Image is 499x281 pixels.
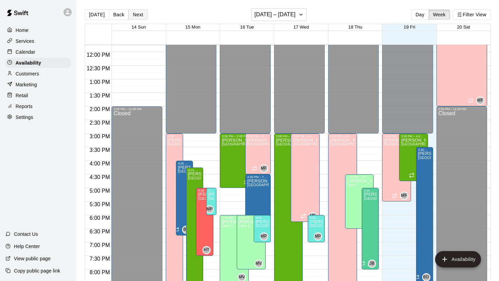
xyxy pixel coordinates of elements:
span: 1:00 PM [88,79,112,85]
div: 6:00 PM – 8:00 PM [239,216,264,219]
a: Calendar [5,47,71,57]
span: Recurring availability [392,193,397,198]
span: 3:00 PM [88,134,112,139]
span: 2:00 PM [88,106,112,112]
span: 7:00 PM [88,242,112,248]
span: [GEOGRAPHIC_DATA], Agility Space [222,142,282,146]
span: 3:30 PM [88,147,112,153]
p: Home [16,27,29,34]
div: Retail [5,90,71,101]
span: 2:30 PM [88,120,112,126]
p: Services [16,38,34,45]
span: Recurring availability [468,98,474,103]
span: MF [401,192,407,199]
div: 3:00 PM – 5:30 PM [384,135,409,138]
span: Recurring availability [409,173,414,178]
button: Week [429,10,450,20]
div: 3:30 PM – 8:30 PM [418,148,431,152]
span: [GEOGRAPHIC_DATA] [330,142,368,146]
div: 4:30 PM – 7:00 PM [247,175,269,179]
span: 15 Mon [185,24,200,30]
div: 3:00 PM – 4:30 PM: Available [245,134,271,174]
button: 20 Sat [457,24,470,30]
p: Availability [16,59,41,66]
span: MP [261,233,267,240]
span: [GEOGRAPHIC_DATA] [256,224,293,228]
span: 17 Wed [293,24,309,30]
div: 5:00 PM – 6:00 PM: Available [206,188,216,215]
span: JB [370,260,375,267]
a: Services [5,36,71,46]
h6: [DATE] – [DATE] [254,10,296,19]
span: 4:00 PM [88,161,112,166]
span: Lane 1 [239,224,250,228]
div: 6:00 PM – 8:30 PM [222,216,247,219]
span: [GEOGRAPHIC_DATA] [168,142,205,146]
p: Settings [16,114,33,121]
div: Mike Petrella [314,232,322,241]
div: 6:00 PM – 7:00 PM: Available [308,215,325,242]
span: HT [204,247,210,253]
span: 6:00 PM [88,215,112,221]
span: 5:30 PM [88,201,112,207]
div: 6:00 PM – 7:00 PM [310,216,323,219]
div: 3:00 PM – 4:45 PM [401,135,426,138]
div: 5:00 PM – 6:00 PM [208,189,214,192]
div: 3:00 PM – 5:30 PM: Available [382,134,411,201]
span: 6:30 PM [88,229,112,234]
div: Mike Petrella [206,205,214,213]
span: 4:30 PM [88,174,112,180]
span: MF [261,165,267,172]
span: [GEOGRAPHIC_DATA], Agility Space [276,142,337,146]
div: Bryce Dahnert [182,226,190,234]
p: Copy public page link [14,267,60,274]
div: Joseph Bauserman [368,260,376,268]
div: 3:00 PM – 6:15 PM [293,135,318,138]
span: [GEOGRAPHIC_DATA], Agility Space [418,156,479,160]
span: Recurring availability [174,227,179,232]
button: 16 Tue [240,24,254,30]
div: 6:00 PM – 8:00 PM: Available [237,215,266,269]
span: MF [477,97,483,104]
button: 14 Sun [131,24,146,30]
span: MP [207,206,213,213]
div: 3:00 PM – 4:30 PM [247,135,269,138]
span: Recurring availability [414,275,420,280]
span: [GEOGRAPHIC_DATA] [208,197,246,200]
div: 3:00 PM – 4:45 PM: Available [399,134,428,181]
button: Filter View [453,10,491,20]
span: Lane 1 [347,183,358,187]
span: [GEOGRAPHIC_DATA], Agility Space [247,183,308,187]
button: 18 Thu [348,24,362,30]
button: [DATE] – [DATE] [251,8,307,21]
span: BD [183,226,189,233]
p: Help Center [14,243,40,250]
div: 3:00 PM – 6:15 PM: Available [291,134,320,222]
span: [GEOGRAPHIC_DATA], Agility Space [364,197,424,200]
div: 4:00 PM – 6:45 PM: Available [176,161,193,235]
a: Settings [5,112,71,122]
a: Availability [5,58,71,68]
span: BD [423,274,429,281]
a: Reports [5,101,71,111]
div: 2:00 PM – 11:59 PM [113,107,160,111]
div: 4:30 PM – 7:00 PM: Available [245,174,271,242]
div: Matt Field [400,192,408,200]
p: Customers [16,70,39,77]
div: 5:00 PM – 7:30 PM: Available [196,188,213,256]
span: 5:00 PM [88,188,112,194]
p: Reports [16,103,33,110]
span: Recurring availability [360,261,365,266]
p: Marketing [16,81,37,88]
span: 12:00 PM [85,52,111,58]
span: 19 Fri [404,24,415,30]
div: 2:00 PM – 11:59 PM [439,107,485,111]
p: Calendar [16,49,35,55]
div: 3:00 PM – 9:00 PM [168,135,181,138]
span: MP [315,233,321,240]
div: Maia Valenti [255,260,263,268]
